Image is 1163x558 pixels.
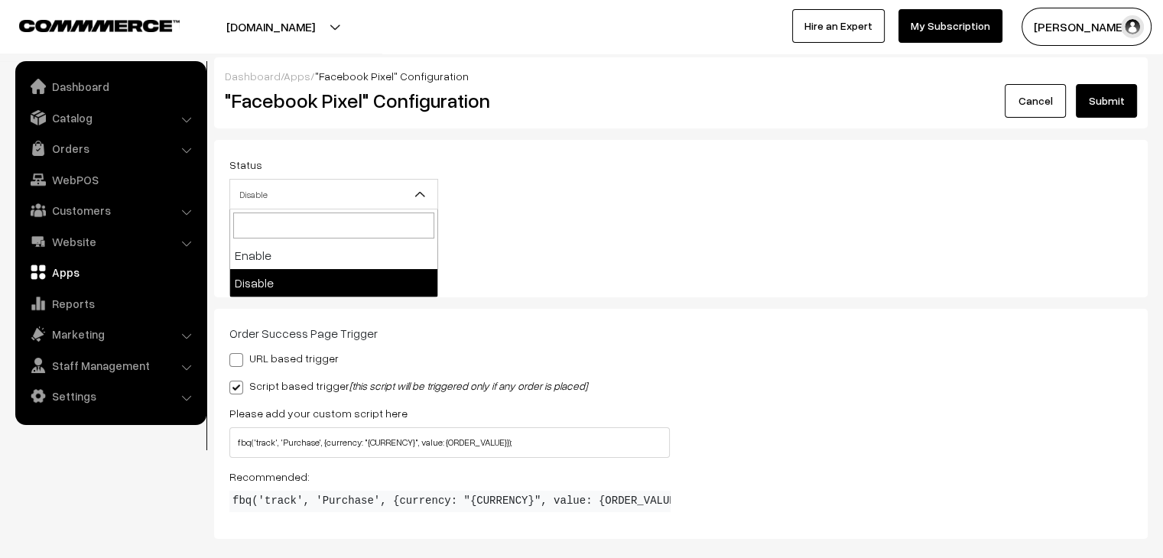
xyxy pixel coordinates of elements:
a: Settings [19,382,201,410]
a: Cancel [1005,84,1066,118]
a: Customers [19,196,201,224]
button: [DOMAIN_NAME] [173,8,369,46]
a: My Subscription [898,9,1002,43]
a: Marketing [19,320,201,348]
li: Enable [230,242,437,269]
label: Order Success Page Trigger [229,324,378,342]
label: URL based trigger [229,350,339,366]
div: / / [225,68,1137,84]
a: Catalog [19,104,201,131]
img: user [1121,15,1144,38]
label: Status [229,157,262,173]
a: COMMMERCE [19,15,153,34]
a: Dashboard [19,73,201,100]
li: Disable [230,269,437,297]
a: WebPOS [19,166,201,193]
pre: fbq('track', 'Purchase', {currency: "{CURRENCY}", value: {ORDER_VALUE}}); [229,491,670,511]
a: Orders [19,135,201,162]
label: Please add your custom script here [229,405,408,421]
label: Script based trigger [229,378,587,394]
h2: "Facebook Pixel" Configuration [225,89,825,112]
img: COMMMERCE [19,20,180,31]
a: Apps [19,258,201,286]
span: "Facebook Pixel" Configuration [315,70,469,83]
a: Staff Management [19,352,201,379]
a: Website [19,228,201,255]
a: Dashboard [225,70,281,83]
button: Submit [1076,84,1137,118]
span: Disable [230,181,437,208]
a: Hire an Expert [792,9,885,43]
a: Apps [284,70,310,83]
a: Reports [19,290,201,317]
i: [this script will be triggered only if any order is placed] [349,379,587,392]
label: Recommended: [229,469,310,485]
button: [PERSON_NAME] [1022,8,1152,46]
span: Disable [229,179,438,209]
